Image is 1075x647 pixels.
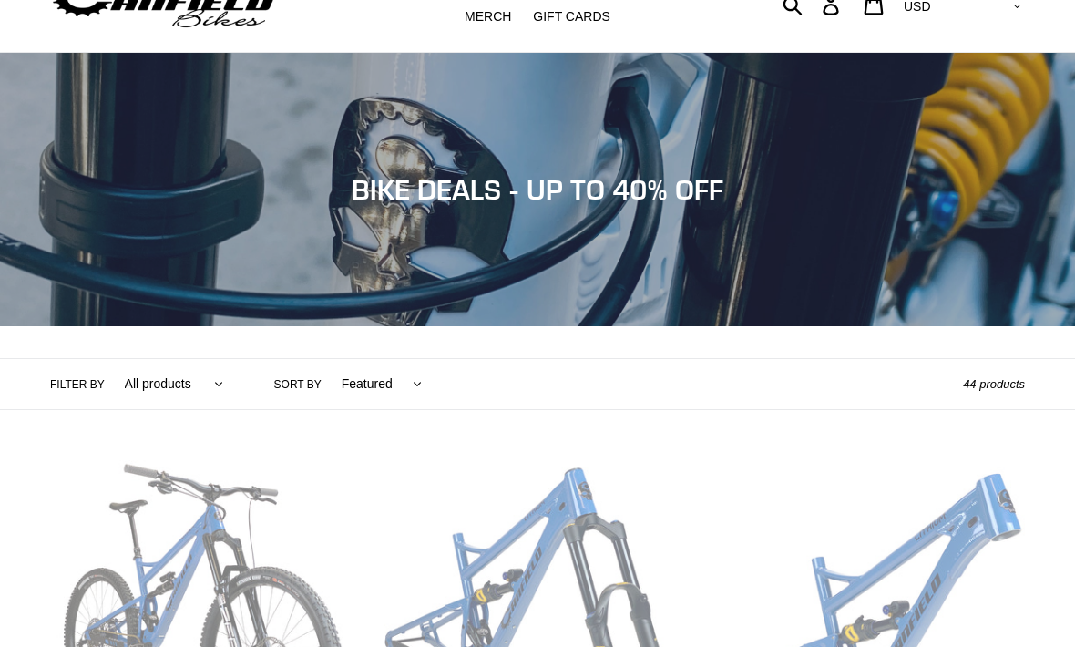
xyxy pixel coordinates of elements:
span: BIKE DEALS - UP TO 40% OFF [352,174,723,207]
a: GIFT CARDS [524,5,619,30]
label: Sort by [274,377,322,394]
a: MERCH [456,5,520,30]
span: 44 products [963,378,1025,392]
span: MERCH [465,10,511,26]
span: GIFT CARDS [533,10,610,26]
label: Filter by [50,377,105,394]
